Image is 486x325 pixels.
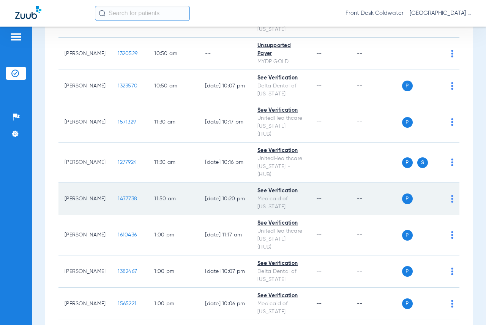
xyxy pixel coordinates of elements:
[118,196,137,201] span: 1477738
[316,119,322,125] span: --
[402,157,413,168] span: P
[148,288,199,320] td: 1:00 PM
[118,160,137,165] span: 1277924
[10,32,22,41] img: hamburger-icon
[95,6,190,21] input: Search for patients
[257,155,304,179] div: UnitedHealthcare [US_STATE] - (HUB)
[257,260,304,268] div: See Verification
[118,119,136,125] span: 1571329
[402,266,413,277] span: P
[199,38,251,70] td: --
[316,51,322,56] span: --
[402,193,413,204] span: P
[451,82,453,90] img: group-dot-blue.svg
[199,143,251,183] td: [DATE] 10:16 PM
[148,70,199,102] td: 10:50 AM
[351,215,402,255] td: --
[257,219,304,227] div: See Verification
[58,70,112,102] td: [PERSON_NAME]
[257,147,304,155] div: See Verification
[402,117,413,128] span: P
[58,143,112,183] td: [PERSON_NAME]
[257,82,304,98] div: Delta Dental of [US_STATE]
[316,269,322,274] span: --
[148,102,199,143] td: 11:30 AM
[257,106,304,114] div: See Verification
[316,232,322,238] span: --
[257,268,304,284] div: Delta Dental of [US_STATE]
[257,195,304,211] div: Medicaid of [US_STATE]
[351,183,402,215] td: --
[148,38,199,70] td: 10:50 AM
[58,215,112,255] td: [PERSON_NAME]
[99,10,106,17] img: Search Icon
[118,232,137,238] span: 1610436
[118,51,137,56] span: 1320529
[257,187,304,195] div: See Verification
[199,183,251,215] td: [DATE] 10:20 PM
[199,215,251,255] td: [DATE] 11:17 AM
[58,288,112,320] td: [PERSON_NAME]
[316,83,322,89] span: --
[351,143,402,183] td: --
[199,255,251,288] td: [DATE] 10:07 PM
[417,157,428,168] span: S
[351,255,402,288] td: --
[199,288,251,320] td: [DATE] 10:06 PM
[257,74,304,82] div: See Verification
[148,255,199,288] td: 1:00 PM
[118,269,137,274] span: 1382467
[118,83,137,89] span: 1323570
[351,288,402,320] td: --
[257,227,304,251] div: UnitedHealthcare [US_STATE] - (HUB)
[118,301,136,306] span: 1565221
[58,38,112,70] td: [PERSON_NAME]
[148,215,199,255] td: 1:00 PM
[257,300,304,316] div: Medicaid of [US_STATE]
[402,298,413,309] span: P
[316,196,322,201] span: --
[58,102,112,143] td: [PERSON_NAME]
[257,292,304,300] div: See Verification
[346,10,471,17] span: Front Desk Coldwater - [GEOGRAPHIC_DATA] | My Community Dental Centers
[257,58,304,66] div: MYDP GOLD
[351,38,402,70] td: --
[148,143,199,183] td: 11:30 AM
[451,268,453,275] img: group-dot-blue.svg
[351,70,402,102] td: --
[316,160,322,165] span: --
[58,183,112,215] td: [PERSON_NAME]
[257,114,304,138] div: UnitedHealthcare [US_STATE] - (HUB)
[402,81,413,91] span: P
[58,255,112,288] td: [PERSON_NAME]
[451,231,453,239] img: group-dot-blue.svg
[148,183,199,215] td: 11:50 AM
[199,70,251,102] td: [DATE] 10:07 PM
[451,50,453,57] img: group-dot-blue.svg
[351,102,402,143] td: --
[402,230,413,241] span: P
[316,301,322,306] span: --
[448,289,486,325] iframe: Chat Widget
[451,159,453,166] img: group-dot-blue.svg
[15,6,41,19] img: Zuub Logo
[451,118,453,126] img: group-dot-blue.svg
[451,195,453,203] img: group-dot-blue.svg
[199,102,251,143] td: [DATE] 10:17 PM
[257,42,304,58] div: Unsupported Payer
